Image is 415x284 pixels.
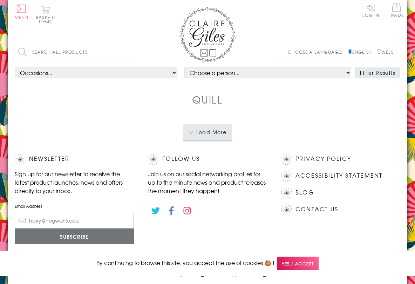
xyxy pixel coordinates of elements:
h1: Quill [192,92,223,107]
a: Privacy Policy [295,154,351,164]
button: Load More [183,124,232,140]
button: Filter Results [355,67,400,78]
a: Contact Us [295,205,338,214]
button: Basket0 items [36,6,55,24]
label: Welsh [377,49,397,55]
a: Accessibility Statement [295,171,383,180]
input: English [348,49,352,54]
span: Trade [389,4,404,17]
a: Log In [362,4,379,17]
input: harry@hogwarts.edu [15,213,134,229]
a: Blog [295,188,314,197]
span: Yes, I accept [277,257,319,270]
p: Choose a language: [288,49,346,55]
label: English [348,49,375,55]
label: Email Address [15,203,134,209]
img: Claire Giles Greetings Cards [179,7,236,62]
input: Search [130,44,137,60]
span: 0 items [39,14,55,25]
span: Menu [15,14,28,20]
p: Join us on our social networking profiles for up to the minute news and product releases the mome... [148,170,267,195]
input: Search all products [15,44,137,60]
p: Sign up for our newsletter to receive the latest product launches, news and offers directly to yo... [15,170,134,195]
h2: Follow Us [148,154,267,165]
input: Subscribe [15,229,134,244]
a: Trade [389,4,404,19]
h2: Newsletter [15,154,134,165]
button: Menu [15,5,28,19]
input: Welsh [377,49,381,54]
